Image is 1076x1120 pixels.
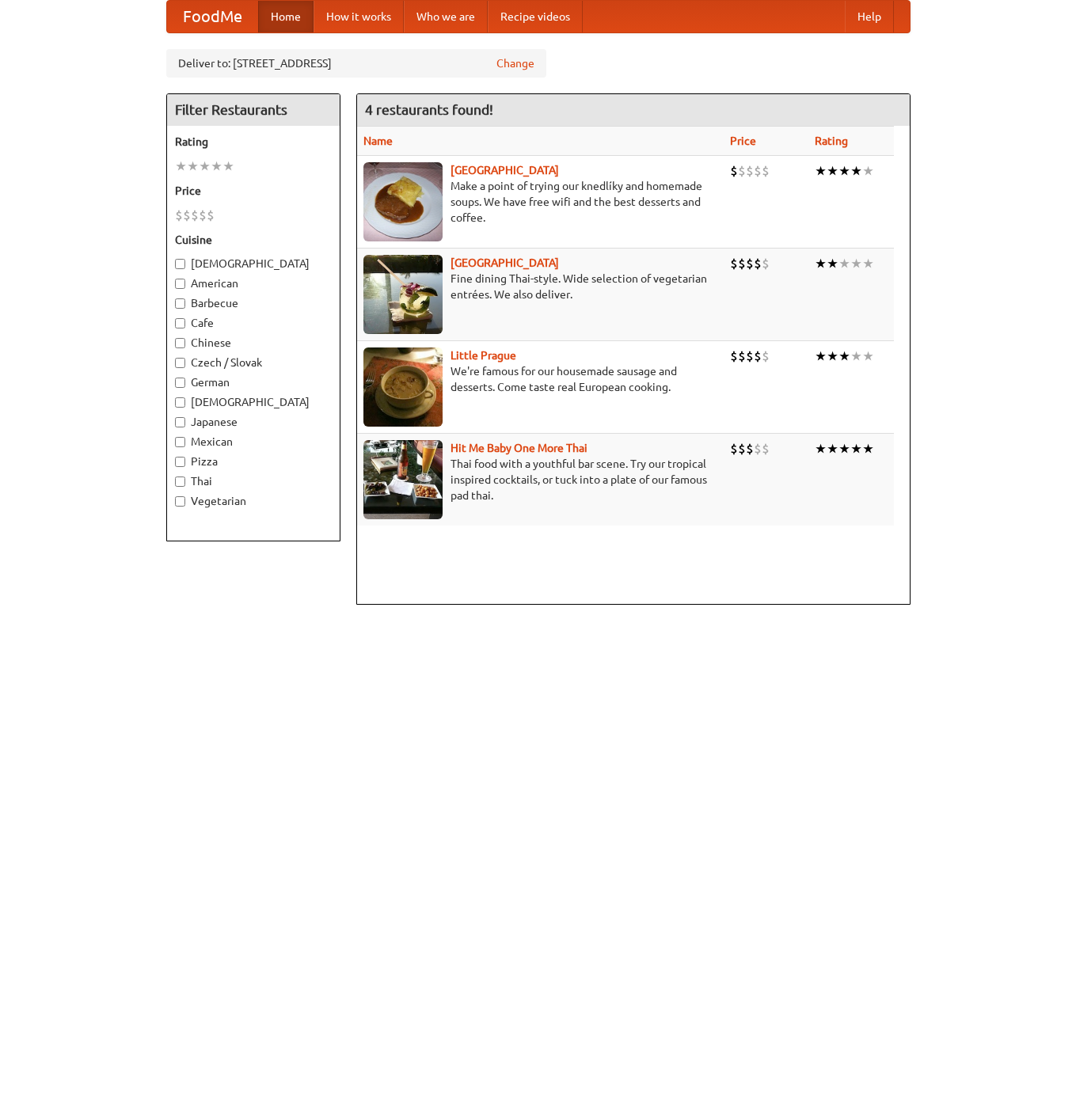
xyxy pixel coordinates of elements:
[363,135,393,147] a: Name
[363,440,443,519] img: babythai.jpg
[451,256,559,269] a: [GEOGRAPHIC_DATA]
[451,442,587,454] a: Hit Me Baby One More Thai
[175,232,332,248] h5: Cuisine
[850,162,862,180] li: ★
[175,476,185,487] input: Thai
[175,207,183,224] li: $
[175,414,332,430] label: Japanese
[730,135,756,147] a: Price
[862,162,874,180] li: ★
[175,295,332,311] label: Barbecue
[815,347,827,365] li: ★
[746,347,754,365] li: $
[754,162,762,180] li: $
[175,493,332,509] label: Vegetarian
[738,162,746,180] li: $
[363,456,718,503] p: Thai food with a youthful bar scene. Try our tropical inspired cocktails, or tuck into a plate of...
[738,255,746,272] li: $
[175,434,332,450] label: Mexican
[738,440,746,457] li: $
[175,158,187,175] li: ★
[488,1,583,32] a: Recipe videos
[207,207,215,224] li: $
[838,347,850,365] li: ★
[746,255,754,272] li: $
[363,363,718,395] p: We're famous for our housemade sausage and desserts. Come taste real European cooking.
[850,440,862,457] li: ★
[167,94,340,126] h4: Filter Restaurants
[175,358,185,368] input: Czech / Slovak
[175,374,332,390] label: German
[175,496,185,507] input: Vegetarian
[496,55,534,71] a: Change
[363,347,443,427] img: littleprague.jpg
[730,255,738,272] li: $
[175,315,332,331] label: Cafe
[199,207,207,224] li: $
[746,162,754,180] li: $
[363,162,443,241] img: czechpoint.jpg
[175,338,185,348] input: Chinese
[730,347,738,365] li: $
[175,394,332,410] label: [DEMOGRAPHIC_DATA]
[175,318,185,328] input: Cafe
[211,158,222,175] li: ★
[815,135,848,147] a: Rating
[815,162,827,180] li: ★
[754,255,762,272] li: $
[175,134,332,150] h5: Rating
[845,1,894,32] a: Help
[363,271,718,302] p: Fine dining Thai-style. Wide selection of vegetarian entrées. We also deliver.
[175,298,185,309] input: Barbecue
[363,255,443,334] img: satay.jpg
[363,178,718,226] p: Make a point of trying our knedlíky and homemade soups. We have free wifi and the best desserts a...
[175,473,332,489] label: Thai
[404,1,488,32] a: Who we are
[827,347,838,365] li: ★
[175,279,185,289] input: American
[175,454,332,469] label: Pizza
[167,1,258,32] a: FoodMe
[175,275,332,291] label: American
[815,255,827,272] li: ★
[191,207,199,224] li: $
[175,256,332,271] label: [DEMOGRAPHIC_DATA]
[175,437,185,447] input: Mexican
[314,1,404,32] a: How it works
[175,335,332,351] label: Chinese
[838,162,850,180] li: ★
[862,440,874,457] li: ★
[175,378,185,388] input: German
[365,102,493,117] ng-pluralize: 4 restaurants found!
[746,440,754,457] li: $
[451,164,559,177] a: [GEOGRAPHIC_DATA]
[862,255,874,272] li: ★
[175,183,332,199] h5: Price
[838,440,850,457] li: ★
[827,162,838,180] li: ★
[451,349,516,362] a: Little Prague
[762,440,770,457] li: $
[175,355,332,370] label: Czech / Slovak
[762,162,770,180] li: $
[827,440,838,457] li: ★
[754,440,762,457] li: $
[815,440,827,457] li: ★
[175,457,185,467] input: Pizza
[175,417,185,427] input: Japanese
[187,158,199,175] li: ★
[730,440,738,457] li: $
[850,255,862,272] li: ★
[175,397,185,408] input: [DEMOGRAPHIC_DATA]
[762,255,770,272] li: $
[738,347,746,365] li: $
[850,347,862,365] li: ★
[862,347,874,365] li: ★
[175,259,185,269] input: [DEMOGRAPHIC_DATA]
[827,255,838,272] li: ★
[730,162,738,180] li: $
